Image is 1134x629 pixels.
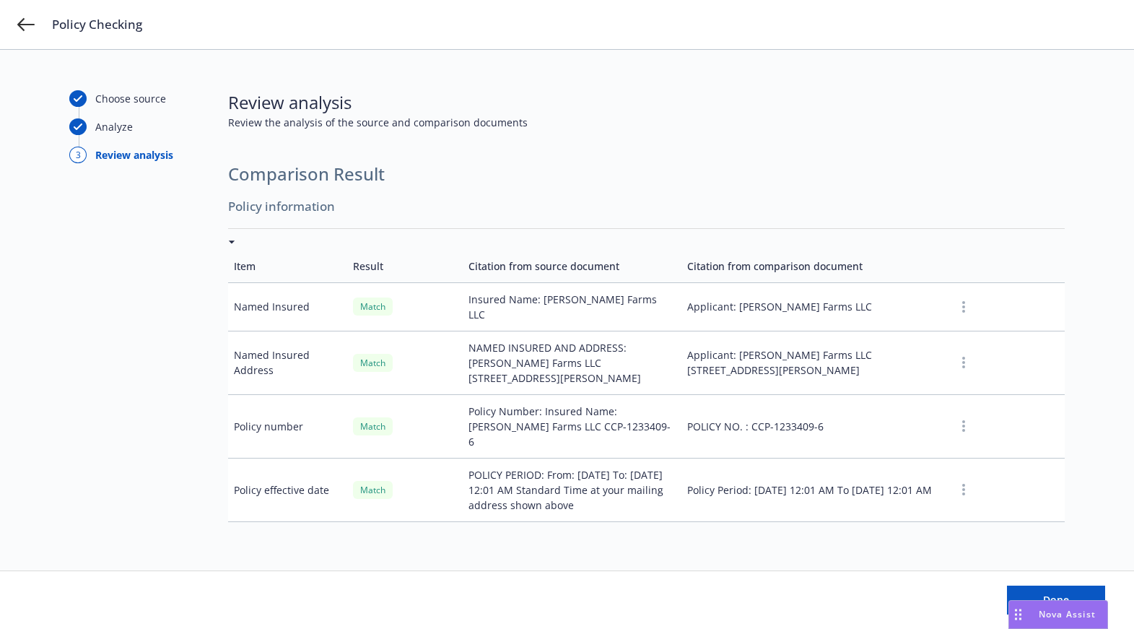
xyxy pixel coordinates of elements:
[95,119,133,134] div: Analyze
[228,115,1065,130] span: Review the analysis of the source and comparison documents
[681,521,949,585] td: Policy Period: [DATE] 12:01 AM To [DATE] 12:01 AM
[228,521,347,585] td: Policy expiration date
[463,331,681,394] td: NAMED INSURED AND ADDRESS: [PERSON_NAME] Farms LLC [STREET_ADDRESS][PERSON_NAME]
[228,394,347,458] td: Policy number
[228,331,347,394] td: Named Insured Address
[681,282,949,331] td: Applicant: [PERSON_NAME] Farms LLC
[681,250,949,283] td: Citation from comparison document
[1007,586,1105,615] button: Done
[1039,608,1096,620] span: Nova Assist
[353,481,393,499] div: Match
[95,147,173,162] div: Review analysis
[52,16,142,33] span: Policy Checking
[95,91,166,106] div: Choose source
[228,90,1065,115] span: Review analysis
[681,331,949,394] td: Applicant: [PERSON_NAME] Farms LLC [STREET_ADDRESS][PERSON_NAME]
[463,521,681,585] td: POLICY PERIOD: From: [DATE] To: [DATE] 12:01 AM Standard Time at your mailing address shown above
[1008,600,1108,629] button: Nova Assist
[463,250,681,283] td: Citation from source document
[681,458,949,521] td: Policy Period: [DATE] 12:01 AM To [DATE] 12:01 AM
[228,282,347,331] td: Named Insured
[463,394,681,458] td: Policy Number: Insured Name: [PERSON_NAME] Farms LLC CCP-1233409-6
[228,162,1065,186] span: Comparison Result
[463,282,681,331] td: Insured Name: [PERSON_NAME] Farms LLC
[1043,593,1069,607] span: Done
[1009,601,1027,628] div: Drag to move
[228,458,347,521] td: Policy effective date
[228,191,1065,222] span: Policy information
[353,354,393,372] div: Match
[347,250,463,283] td: Result
[69,147,87,163] div: 3
[353,298,393,316] div: Match
[681,394,949,458] td: POLICY NO. : CCP-1233409-6
[353,417,393,435] div: Match
[228,250,347,283] td: Item
[463,458,681,521] td: POLICY PERIOD: From: [DATE] To: [DATE] 12:01 AM Standard Time at your mailing address shown above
